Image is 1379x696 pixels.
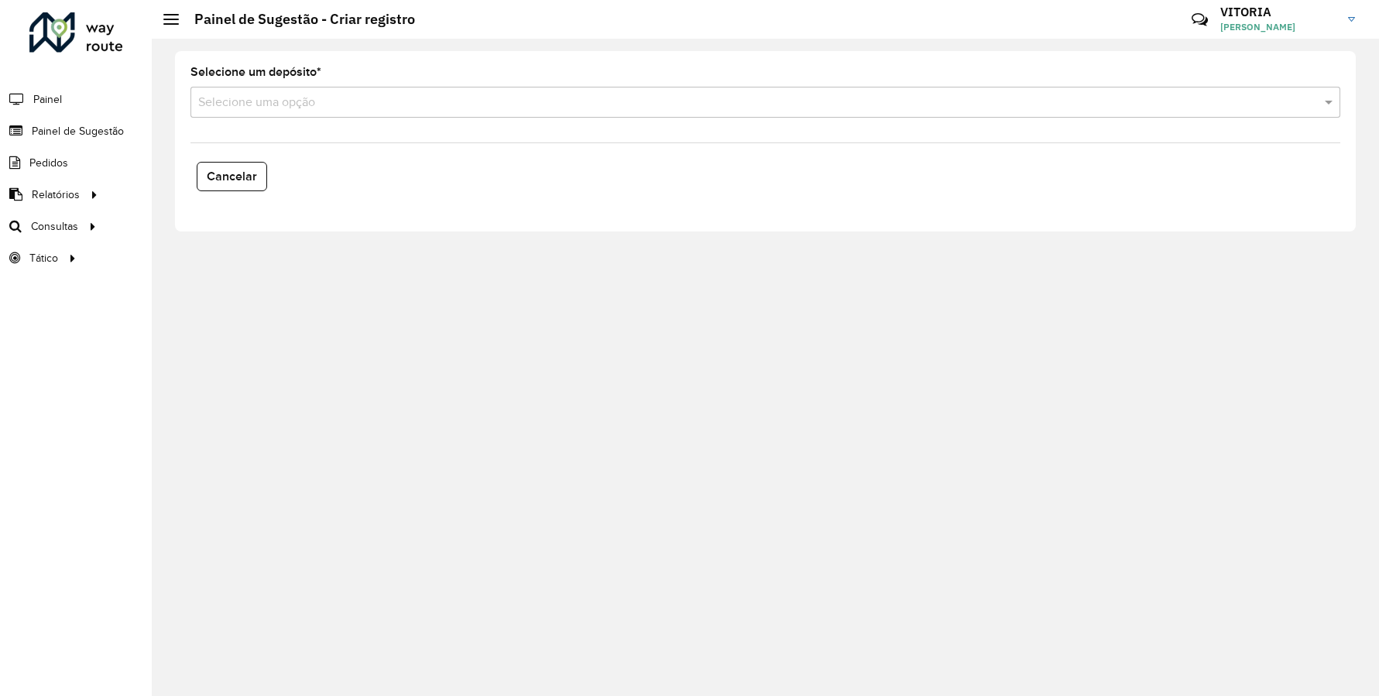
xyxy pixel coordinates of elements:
[179,11,415,28] h2: Painel de Sugestão - Criar registro
[31,218,78,235] span: Consultas
[1183,3,1216,36] a: Contato Rápido
[190,63,321,81] label: Selecione um depósito
[33,91,62,108] span: Painel
[32,187,80,203] span: Relatórios
[1220,5,1336,19] h3: VITORIA
[207,170,257,183] span: Cancelar
[29,250,58,266] span: Tático
[32,123,124,139] span: Painel de Sugestão
[1220,20,1336,34] span: [PERSON_NAME]
[29,155,68,171] span: Pedidos
[197,162,267,191] button: Cancelar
